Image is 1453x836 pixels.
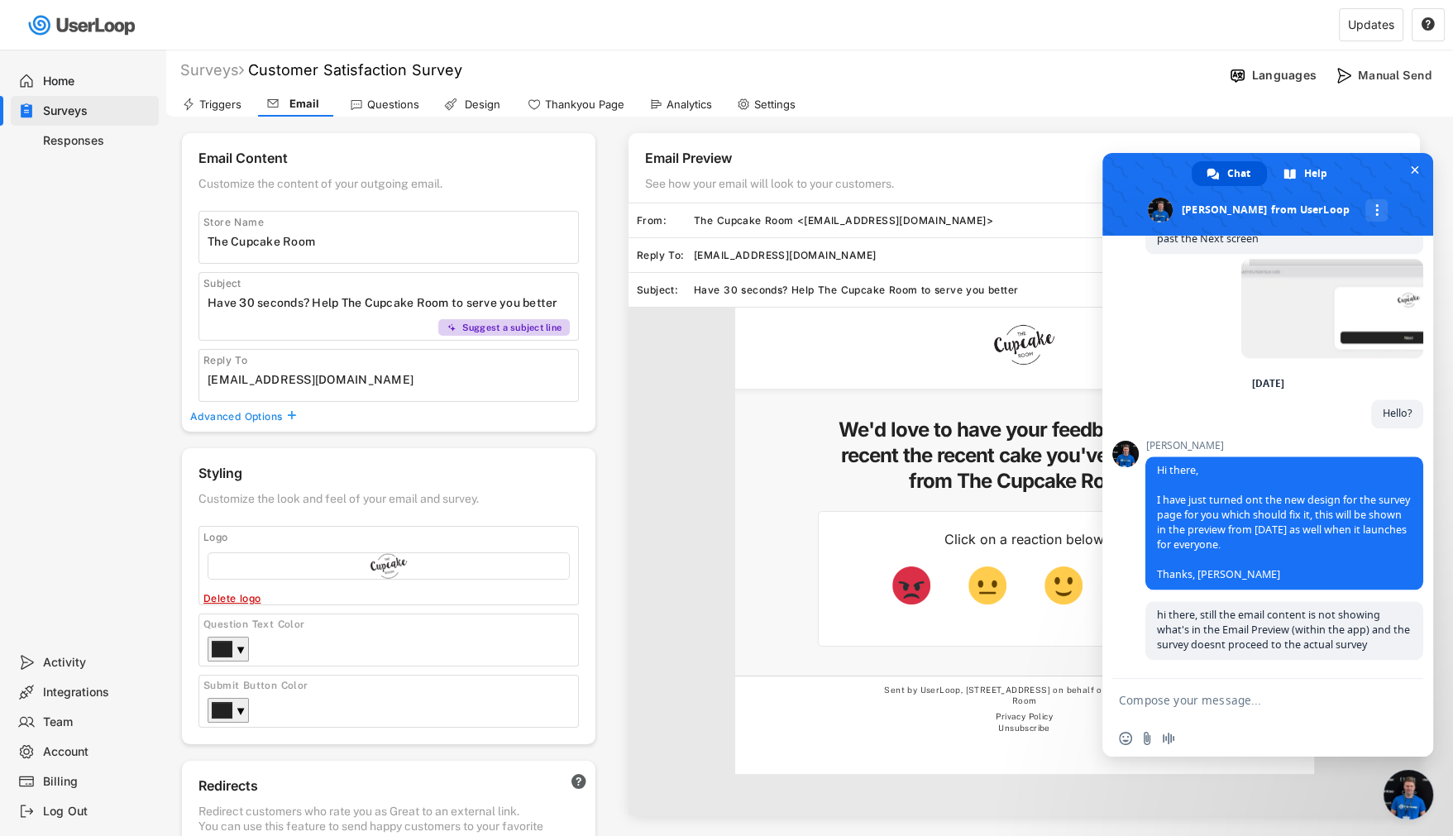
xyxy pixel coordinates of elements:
div: Advanced Options [190,410,284,423]
div: Reply To [203,354,443,367]
img: pouting-face_1f621.png [892,566,930,604]
img: neutral-face_1f610.png [968,566,1006,604]
span: Hi there, I have just turned ont the new design for the survey page for you which should fix it, ... [1157,463,1410,581]
div: Subject [203,277,578,290]
button:  [284,410,299,421]
button:  [1421,17,1436,32]
div: Help [1269,161,1344,186]
div: Submit Button Color [203,680,582,693]
div: [EMAIL_ADDRESS][DOMAIN_NAME] [694,249,1420,262]
div: Billing [43,774,152,790]
font: Customer Satisfaction Survey [248,61,462,79]
div: Privacy Policy [880,711,1169,723]
div: More channels [1365,199,1388,222]
div: Store Name [203,216,443,229]
div: Analytics [667,98,712,112]
div: Activity [43,655,152,671]
text:  [571,773,586,791]
div: Subject: [637,284,694,297]
div: Questions [367,98,419,112]
div: Settings [754,98,796,112]
img: MagicMajor%20%28Purple%29.svg [447,323,456,332]
div: Surveys [43,103,152,119]
div: Triggers [199,98,241,112]
div: Unsubscribe [880,723,1169,734]
div: Reply To: [637,249,694,262]
textarea: Compose your message... [1119,693,1380,708]
div: Suggest a subject line [462,322,562,333]
span: Close chat [1406,161,1423,179]
span: Help [1304,161,1327,186]
img: Language%20Icon.svg [1229,67,1246,84]
div: See how your email will look to your customers. [645,176,899,198]
div: Email Content [198,150,579,172]
div: ▼ [237,704,245,720]
div: Log Out [43,804,152,819]
text:  [1422,17,1435,31]
div: Chat [1192,161,1267,186]
div: Account [43,744,152,760]
img: slightly-smiling-face_1f642.png [1044,566,1083,604]
div: [DATE] [1252,379,1284,389]
div: Click on a reaction below [877,531,1173,548]
div: Have 30 seconds? Help The Cupcake Room to serve you better [694,284,1420,297]
div: Logo [203,531,578,544]
div: Redirects [198,777,554,800]
span: Hello? [1383,406,1412,420]
span: Chat [1227,161,1250,186]
div: Thankyou Page [545,98,624,112]
div: Email Preview [645,150,732,172]
div: Updates [1348,19,1394,31]
span: hi there, still the email content is not showing what's in the Email Preview (within the app) and... [1157,608,1410,652]
img: The-CupCake-Room-Logo-1.png [967,324,1083,365]
span: Send a file [1140,732,1154,745]
img: userloop-logo-01.svg [25,8,141,42]
div: Question Text Color [203,619,582,632]
div: Integrations [43,685,152,700]
div: Email [284,97,325,111]
div: The Cupcake Room <[EMAIL_ADDRESS][DOMAIN_NAME]> [694,214,1400,227]
div: Sent by UserLoop, [STREET_ADDRESS] on behalf of The Cupcake Room [880,685,1169,711]
div: Surveys [180,60,244,79]
div: From: [637,214,694,227]
div: Languages [1252,68,1317,83]
h5: We'd love to have your feedback on your recent the recent cake you've purchased from The Cupcake ... [818,417,1231,494]
div: Styling [198,465,579,487]
button:  [571,774,587,791]
div: Customize the look and feel of your email and survey. [198,491,579,514]
text:  [288,410,296,421]
div: Design [461,98,503,112]
div: Close chat [1384,770,1433,819]
div: Manual Send [1358,68,1441,83]
div: Home [43,74,152,89]
div: ▼ [237,643,245,659]
span: Audio message [1162,732,1175,745]
div: Customize the content of your outgoing email. [198,176,579,198]
span: Insert an emoji [1119,732,1132,745]
span: [PERSON_NAME] [1145,440,1423,451]
div: Team [43,714,152,730]
div: Delete logo [203,592,443,605]
div: Responses [43,133,152,149]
